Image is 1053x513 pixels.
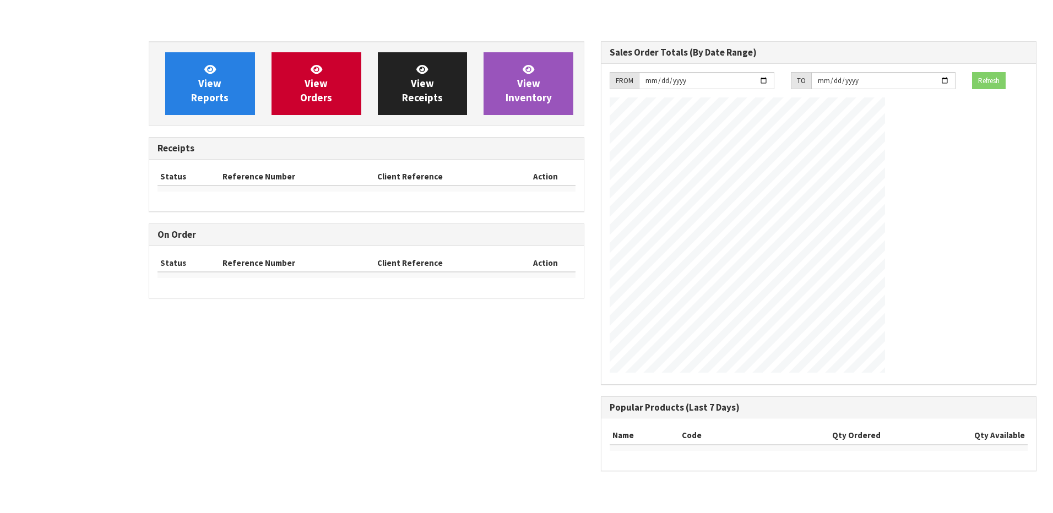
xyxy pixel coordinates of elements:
h3: Sales Order Totals (By Date Range) [610,47,1028,58]
a: ViewReports [165,52,255,115]
span: View Receipts [402,63,443,104]
h3: Receipts [158,143,576,154]
h3: Popular Products (Last 7 Days) [610,402,1028,413]
div: TO [791,72,811,90]
th: Code [679,427,744,444]
th: Status [158,254,220,272]
h3: On Order [158,230,576,240]
a: ViewInventory [484,52,573,115]
th: Status [158,168,220,185]
th: Reference Number [220,254,374,272]
a: ViewReceipts [378,52,468,115]
span: View Inventory [506,63,552,104]
th: Qty Available [883,427,1028,444]
button: Refresh [972,72,1006,90]
th: Action [515,168,576,185]
th: Reference Number [220,168,374,185]
th: Client Reference [374,168,515,185]
div: FROM [610,72,639,90]
span: View Reports [191,63,229,104]
a: ViewOrders [272,52,361,115]
th: Client Reference [374,254,515,272]
th: Qty Ordered [744,427,883,444]
span: View Orders [300,63,332,104]
th: Action [515,254,576,272]
th: Name [610,427,679,444]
